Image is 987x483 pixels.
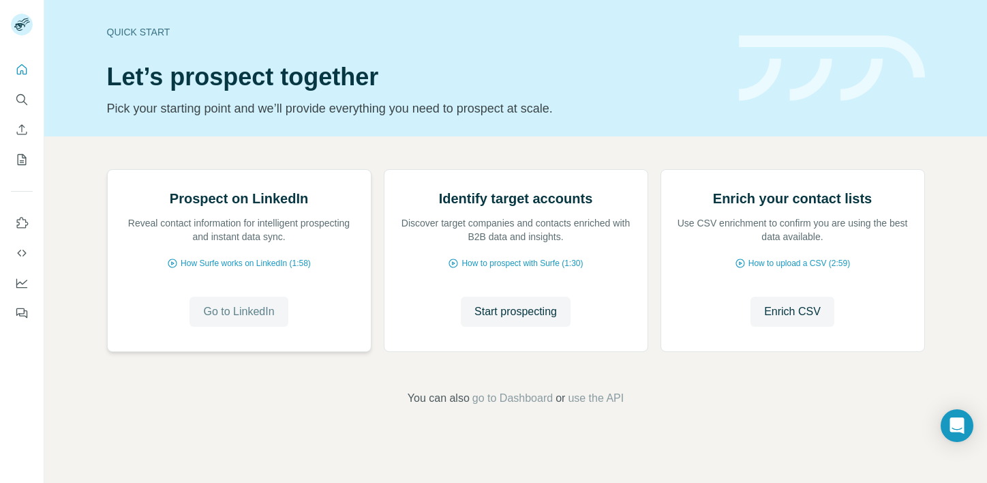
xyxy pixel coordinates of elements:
[189,297,288,327] button: Go to LinkedIn
[11,301,33,325] button: Feedback
[11,57,33,82] button: Quick start
[461,257,583,269] span: How to prospect with Surfe (1:30)
[121,216,357,244] p: Reveal contact information for intelligent prospecting and instant data sync.
[472,390,553,407] button: go to Dashboard
[107,25,723,39] div: Quick start
[941,409,973,442] div: Open Intercom Messenger
[748,257,850,269] span: How to upload a CSV (2:59)
[398,216,634,244] p: Discover target companies and contacts enriched with B2B data and insights.
[556,390,565,407] span: or
[11,117,33,142] button: Enrich CSV
[675,216,911,244] p: Use CSV enrichment to confirm you are using the best data available.
[764,304,821,320] span: Enrich CSV
[11,241,33,265] button: Use Surfe API
[750,297,834,327] button: Enrich CSV
[474,304,557,320] span: Start prospecting
[461,297,571,327] button: Start prospecting
[203,304,274,320] span: Go to LinkedIn
[11,271,33,295] button: Dashboard
[11,87,33,112] button: Search
[181,257,311,269] span: How Surfe works on LinkedIn (1:58)
[439,189,593,208] h2: Identify target accounts
[170,189,308,208] h2: Prospect on LinkedIn
[568,390,624,407] button: use the API
[107,63,723,91] h1: Let’s prospect together
[107,99,723,118] p: Pick your starting point and we’ll provide everything you need to prospect at scale.
[408,390,470,407] span: You can also
[11,147,33,172] button: My lists
[713,189,872,208] h2: Enrich your contact lists
[739,35,925,102] img: banner
[11,211,33,235] button: Use Surfe on LinkedIn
